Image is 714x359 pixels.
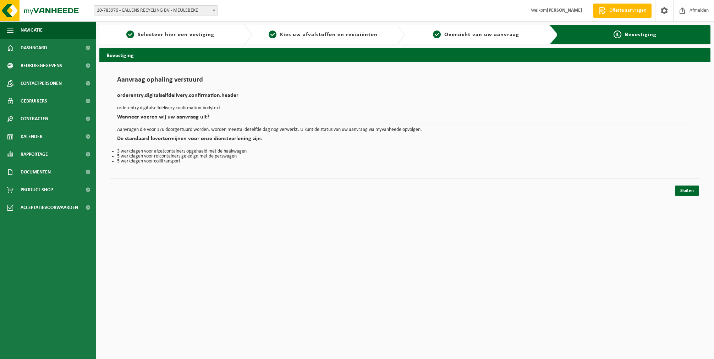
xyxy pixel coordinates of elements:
a: Offerte aanvragen [593,4,652,18]
a: 1Selecteer hier een vestiging [103,31,238,39]
span: 1 [126,31,134,38]
h2: Bevestiging [99,48,710,62]
span: Rapportage [21,145,48,163]
a: 3Overzicht van uw aanvraag [408,31,544,39]
h2: orderentry.digitalselfdelivery.confirmation.header [117,93,693,102]
span: Kies uw afvalstoffen en recipiënten [280,32,378,38]
span: Contracten [21,110,48,128]
span: Bevestiging [625,32,657,38]
li: 5 werkdagen voor rolcontainers geledigd met de perswagen [117,154,693,159]
span: 2 [269,31,276,38]
span: Product Shop [21,181,53,199]
span: Gebruikers [21,92,47,110]
span: Acceptatievoorwaarden [21,199,78,216]
span: Kalender [21,128,43,145]
h2: De standaard levertermijnen voor onze dienstverlening zijn: [117,136,693,145]
span: Dashboard [21,39,47,57]
a: 2Kies uw afvalstoffen en recipiënten [256,31,391,39]
span: Bedrijfsgegevens [21,57,62,74]
span: Selecteer hier een vestiging [138,32,214,38]
span: 10-783976 - CALLENS RECYCLING BV - MEULEBEKE [94,5,218,16]
h1: Aanvraag ophaling verstuurd [117,76,693,87]
li: 5 werkdagen voor collitransport [117,159,693,164]
p: Aanvragen die voor 17u doorgestuurd worden, worden meestal dezelfde dag nog verwerkt. U kunt de s... [117,127,693,132]
h2: Wanneer voeren wij uw aanvraag uit? [117,114,693,124]
span: 10-783976 - CALLENS RECYCLING BV - MEULEBEKE [94,6,218,16]
span: Overzicht van uw aanvraag [444,32,519,38]
span: Offerte aanvragen [608,7,648,14]
strong: [PERSON_NAME] [547,8,582,13]
span: Contactpersonen [21,74,62,92]
span: 3 [433,31,441,38]
span: 4 [614,31,621,38]
li: 3 werkdagen voor afzetcontainers opgehaald met de haakwagen [117,149,693,154]
a: Sluiten [675,186,699,196]
span: Navigatie [21,21,43,39]
span: Documenten [21,163,51,181]
p: orderentry.digitalselfdelivery.confirmation.bodytext [117,106,693,111]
